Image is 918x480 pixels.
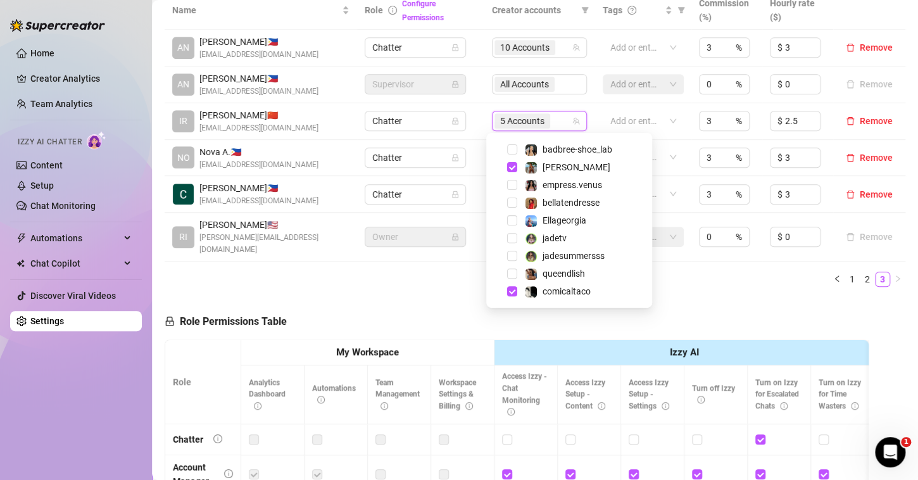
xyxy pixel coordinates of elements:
span: info-circle [598,402,605,410]
span: 10 Accounts [500,41,550,54]
a: Settings [30,316,64,326]
button: left [829,272,845,287]
img: AI Chatter [87,131,106,149]
span: Creator accounts [492,3,576,17]
img: Chat Copilot [16,259,25,268]
span: Chatter [372,38,458,57]
span: filter [677,6,685,14]
a: Creator Analytics [30,68,132,89]
span: Supervisor [372,75,458,94]
img: queendlish [525,268,537,280]
span: Turn off Izzy [692,384,735,405]
span: Access Izzy Setup - Content [565,378,605,411]
span: Chatter [372,111,458,130]
a: 2 [860,272,874,286]
button: Remove [841,113,898,129]
span: 10 Accounts [494,40,555,55]
button: Remove [841,229,898,244]
span: Remove [860,42,893,53]
span: jadetv [543,233,567,243]
img: jadesummersss [525,251,537,262]
span: Analytics Dashboard [249,378,286,411]
th: Role [165,340,241,424]
li: Next Page [890,272,905,287]
span: Workspace Settings & Billing [439,378,476,411]
span: info-circle [254,402,261,410]
li: 1 [845,272,860,287]
button: Remove [841,77,898,92]
img: comicaltaco [525,286,537,298]
span: delete [846,117,855,125]
span: Turn on Izzy for Escalated Chats [755,378,799,411]
span: filter [675,1,688,20]
span: filter [579,1,591,20]
span: info-circle [380,402,388,410]
span: info-circle [465,402,473,410]
span: IR [179,114,187,128]
button: Remove [841,40,898,55]
h5: Role Permissions Table [165,314,287,329]
span: badbree-shoe_lab [543,144,612,155]
span: delete [846,190,855,199]
span: lock [451,117,459,125]
span: [PERSON_NAME] 🇵🇭 [199,181,318,195]
span: queendlish [543,268,585,279]
span: lock [451,191,459,198]
span: Tags [603,3,622,17]
span: [EMAIL_ADDRESS][DOMAIN_NAME] [199,49,318,61]
span: bellatendresse [543,198,600,208]
li: 3 [875,272,890,287]
span: info-circle [507,408,515,415]
span: lock [451,154,459,161]
span: info-circle [851,402,858,410]
li: Previous Page [829,272,845,287]
span: info-circle [780,402,788,410]
span: question-circle [627,6,636,15]
span: team [572,117,580,125]
a: Discover Viral Videos [30,291,116,301]
span: 5 Accounts [500,114,544,128]
span: lock [451,233,459,241]
span: right [894,275,902,282]
button: Remove [841,150,898,165]
span: Select tree node [507,233,517,243]
span: Select tree node [507,215,517,225]
span: [EMAIL_ADDRESS][DOMAIN_NAME] [199,195,318,207]
span: left [833,275,841,282]
img: badbree-shoe_lab [525,144,537,156]
a: Content [30,160,63,170]
span: empress.venus [543,180,602,190]
span: [EMAIL_ADDRESS][DOMAIN_NAME] [199,159,318,171]
img: logo-BBDzfeDw.svg [10,19,105,32]
li: 2 [860,272,875,287]
span: AN [177,77,189,91]
span: [PERSON_NAME] 🇵🇭 [199,72,318,85]
span: Ellageorgia [543,215,586,225]
span: [PERSON_NAME] [543,162,610,172]
a: Home [30,48,54,58]
span: Access Izzy - Chat Monitoring [502,372,547,417]
span: Owner [372,227,458,246]
span: Select tree node [507,198,517,208]
span: comicaltaco [543,286,591,296]
span: Name [172,3,339,17]
span: Remove [860,189,893,199]
button: right [890,272,905,287]
span: [EMAIL_ADDRESS][DOMAIN_NAME] [199,122,318,134]
span: info-circle [388,6,397,15]
span: info-circle [224,469,233,478]
span: Chatter [372,148,458,167]
span: Select tree node [507,268,517,279]
span: Nova A. 🇵🇭 [199,145,318,159]
img: Cecil Capuchino [173,184,194,205]
span: filter [581,6,589,14]
span: Turn on Izzy for Time Wasters [819,378,861,411]
span: info-circle [213,434,222,443]
span: Remove [860,153,893,163]
a: 1 [845,272,859,286]
a: Chat Monitoring [30,201,96,211]
a: Setup [30,180,54,191]
span: Remove [860,116,893,126]
img: Libby [525,162,537,174]
span: [PERSON_NAME] 🇺🇸 [199,218,349,232]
